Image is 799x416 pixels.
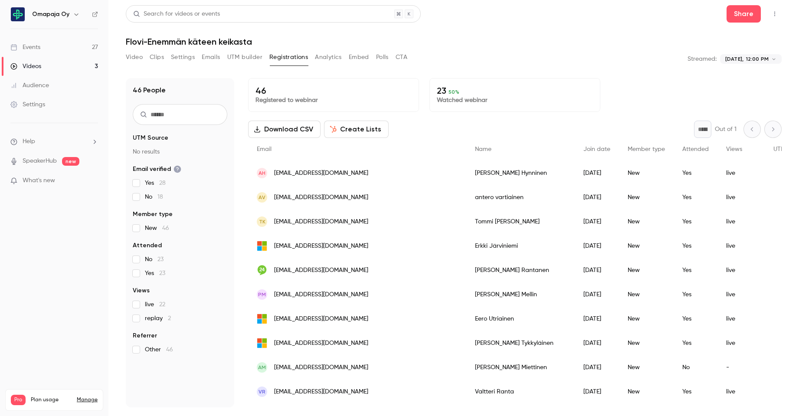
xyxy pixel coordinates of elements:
[725,55,743,63] span: [DATE],
[157,256,164,262] span: 23
[133,210,173,219] span: Member type
[437,85,593,96] p: 23
[126,36,782,47] h1: Flovi-Enemmän käteen keikasta
[77,396,98,403] a: Manage
[746,55,769,63] span: 12:00 PM
[324,121,389,138] button: Create Lists
[575,161,619,185] div: [DATE]
[583,146,610,152] span: Join date
[715,125,737,134] p: Out of 1
[133,241,162,250] span: Attended
[166,347,173,353] span: 46
[248,121,321,138] button: Download CSV
[259,193,265,201] span: av
[688,55,717,63] p: Streamed:
[674,307,717,331] div: Yes
[274,193,368,202] span: [EMAIL_ADDRESS][DOMAIN_NAME]
[269,50,308,64] button: Registrations
[349,50,369,64] button: Embed
[717,331,765,355] div: live
[257,338,267,348] img: outlook.com
[628,146,665,152] span: Member type
[674,355,717,380] div: No
[257,265,267,275] img: suomi24.fi
[274,242,368,251] span: [EMAIL_ADDRESS][DOMAIN_NAME]
[202,50,220,64] button: Emails
[396,50,407,64] button: CTA
[10,81,49,90] div: Audience
[159,301,165,308] span: 22
[717,210,765,234] div: live
[717,234,765,258] div: live
[674,161,717,185] div: Yes
[674,380,717,404] div: Yes
[274,290,368,299] span: [EMAIL_ADDRESS][DOMAIN_NAME]
[274,217,368,226] span: [EMAIL_ADDRESS][DOMAIN_NAME]
[23,157,57,166] a: SpeakerHub
[619,380,674,404] div: New
[619,161,674,185] div: New
[682,146,709,152] span: Attended
[619,331,674,355] div: New
[717,282,765,307] div: live
[157,194,163,200] span: 18
[466,355,575,380] div: [PERSON_NAME] Miettinen
[727,5,761,23] button: Share
[717,307,765,331] div: live
[466,380,575,404] div: Valtteri Ranta
[258,364,266,371] span: AM
[575,258,619,282] div: [DATE]
[674,210,717,234] div: Yes
[31,396,72,403] span: Plan usage
[11,7,25,21] img: Omapaja Oy
[575,210,619,234] div: [DATE]
[145,300,165,309] span: live
[575,380,619,404] div: [DATE]
[133,134,168,142] span: UTM Source
[475,146,491,152] span: Name
[133,147,227,156] p: No results
[227,50,262,64] button: UTM builder
[259,169,265,177] span: AH
[274,314,368,324] span: [EMAIL_ADDRESS][DOMAIN_NAME]
[466,331,575,355] div: [PERSON_NAME] Tykkyläinen
[274,387,368,396] span: [EMAIL_ADDRESS][DOMAIN_NAME]
[726,146,742,152] span: Views
[466,161,575,185] div: [PERSON_NAME] Hynninen
[575,185,619,210] div: [DATE]
[717,258,765,282] div: live
[145,193,163,201] span: No
[466,210,575,234] div: Tommi [PERSON_NAME]
[11,395,26,405] span: Pro
[133,10,220,19] div: Search for videos or events
[274,363,368,372] span: [EMAIL_ADDRESS][DOMAIN_NAME]
[717,161,765,185] div: live
[575,355,619,380] div: [DATE]
[145,179,166,187] span: Yes
[133,134,227,354] section: facet-groups
[619,282,674,307] div: New
[674,331,717,355] div: Yes
[619,185,674,210] div: New
[10,100,45,109] div: Settings
[23,176,55,185] span: What's new
[257,241,267,251] img: outlook.com
[674,258,717,282] div: Yes
[150,50,164,64] button: Clips
[575,307,619,331] div: [DATE]
[717,185,765,210] div: live
[619,210,674,234] div: New
[437,96,593,105] p: Watched webinar
[674,185,717,210] div: Yes
[255,85,412,96] p: 46
[717,355,765,380] div: -
[145,345,173,354] span: Other
[274,339,368,348] span: [EMAIL_ADDRESS][DOMAIN_NAME]
[23,137,35,146] span: Help
[449,89,459,95] span: 50 %
[466,258,575,282] div: [PERSON_NAME] Rantanen
[10,43,40,52] div: Events
[466,185,575,210] div: antero vartiainen
[168,315,171,321] span: 2
[466,234,575,258] div: Erkki Järviniemi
